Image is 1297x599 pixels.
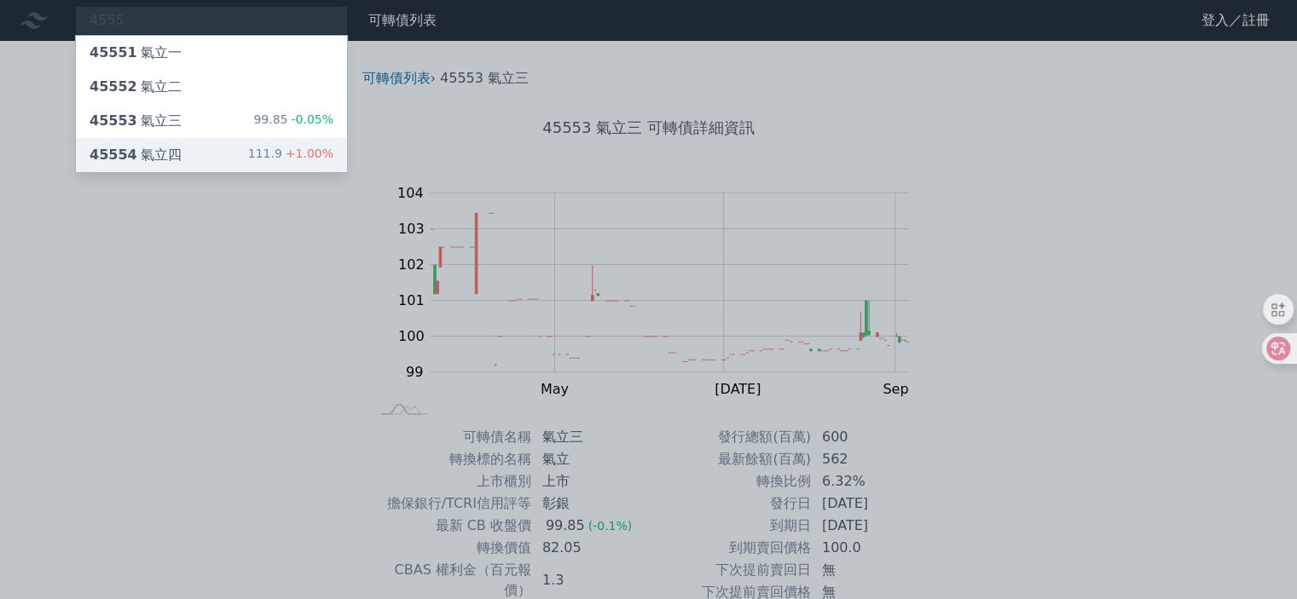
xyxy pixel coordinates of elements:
[248,145,333,165] div: 111.9
[90,111,182,131] div: 氣立三
[90,147,137,163] span: 45554
[287,112,333,126] span: -0.05%
[90,145,182,165] div: 氣立四
[90,44,137,60] span: 45551
[76,36,347,70] a: 45551氣立一
[76,138,347,172] a: 45554氣立四 111.9+1.00%
[90,112,137,129] span: 45553
[90,78,137,95] span: 45552
[253,111,333,131] div: 99.85
[76,70,347,104] a: 45552氣立二
[76,104,347,138] a: 45553氣立三 99.85-0.05%
[90,43,182,63] div: 氣立一
[282,147,333,160] span: +1.00%
[90,77,182,97] div: 氣立二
